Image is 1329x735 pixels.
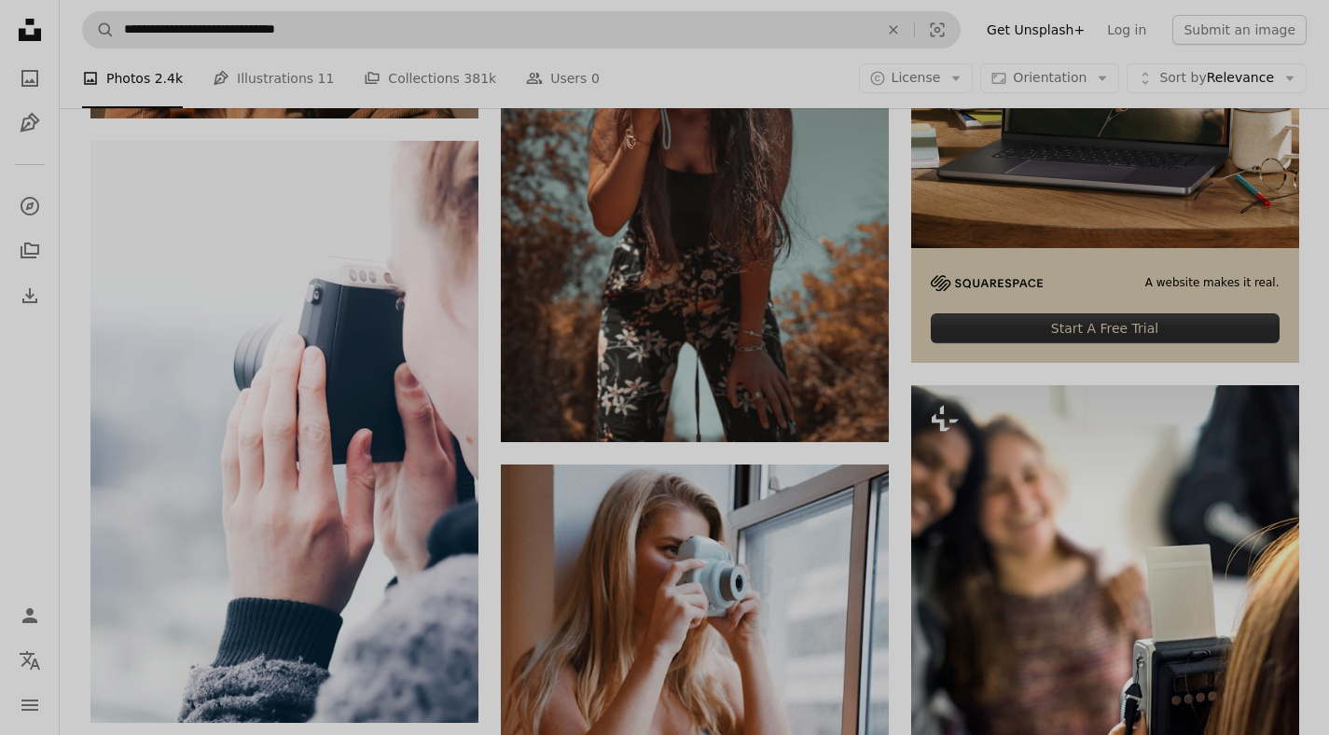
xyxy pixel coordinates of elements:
button: License [859,63,974,93]
span: 0 [591,68,600,89]
a: Log in [1096,15,1157,45]
button: Clear [873,12,914,48]
img: person holding a black camera during daytime [90,141,478,723]
span: A website makes it real. [1145,275,1280,291]
a: Photos [11,60,48,97]
button: Menu [11,686,48,724]
span: License [892,70,941,85]
span: 11 [318,68,335,89]
span: Orientation [1013,70,1087,85]
a: person holding a black camera during daytime [90,423,478,440]
span: 381k [464,68,496,89]
button: Visual search [915,12,960,48]
button: Sort byRelevance [1127,63,1307,93]
span: Relevance [1159,69,1274,88]
a: woman in black and white floral tank top holding gray point and shoot camera [501,143,889,159]
a: Collections [11,232,48,270]
a: Get Unsplash+ [976,15,1096,45]
a: Explore [11,187,48,225]
a: Home — Unsplash [11,11,48,52]
a: Illustrations [11,104,48,142]
button: Submit an image [1172,15,1307,45]
a: Download History [11,277,48,314]
img: file-1705255347840-230a6ab5bca9image [931,275,1043,291]
form: Find visuals sitewide [82,11,961,49]
a: Users 0 [526,49,600,108]
button: Orientation [980,63,1119,93]
button: Language [11,642,48,679]
a: Log in / Sign up [11,597,48,634]
button: Search Unsplash [83,12,115,48]
span: Sort by [1159,70,1206,85]
div: Start A Free Trial [931,313,1280,343]
a: Collections 381k [364,49,496,108]
a: Illustrations 11 [213,49,334,108]
a: Teenager taking a picture of her friends hobby and photography concept [911,667,1299,684]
